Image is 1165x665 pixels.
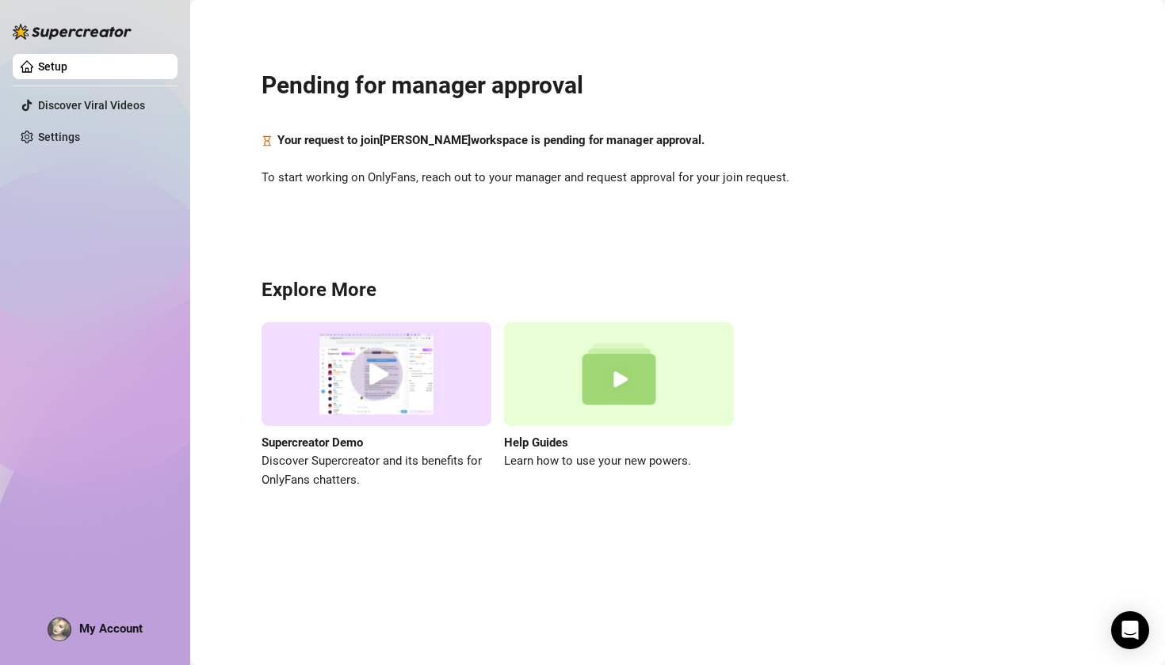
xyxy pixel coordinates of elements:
strong: Supercreator Demo [262,435,363,450]
span: hourglass [262,131,273,150]
a: Setup [38,60,67,73]
strong: Help Guides [504,435,568,450]
a: Discover Viral Videos [38,99,145,112]
h3: Explore More [262,278,1094,303]
h2: Pending for manager approval [262,70,1094,101]
span: Learn how to use your new powers. [504,452,734,471]
a: Supercreator DemoDiscover Supercreator and its benefits for OnlyFans chatters. [262,322,491,489]
img: supercreator demo [262,322,491,426]
a: Settings [38,131,80,143]
span: My Account [79,621,143,636]
img: logo-BBDzfeDw.svg [13,24,132,40]
a: Help GuidesLearn how to use your new powers. [504,322,734,489]
img: help guides [504,322,734,426]
span: To start working on OnlyFans, reach out to your manager and request approval for your join request. [262,169,1094,188]
strong: Your request to join [PERSON_NAME] workspace is pending for manager approval. [277,133,705,147]
span: Discover Supercreator and its benefits for OnlyFans chatters. [262,452,491,489]
img: ACg8ocJ7qFT1T1g3V8amQU8p1tdqAo8N8UIrwa9N-o78WgnmMdEYAJJ7=s96-c [48,618,71,640]
div: Open Intercom Messenger [1111,611,1149,649]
